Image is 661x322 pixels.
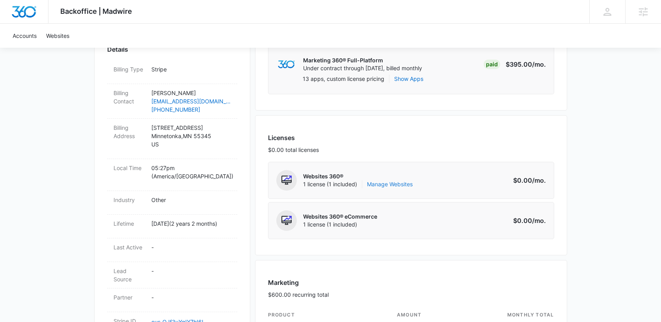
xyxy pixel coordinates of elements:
[278,60,295,69] img: marketing360Logo
[151,97,231,105] a: [EMAIL_ADDRESS][DOMAIN_NAME]
[114,243,145,251] dt: Last Active
[303,56,422,64] p: Marketing 360® Full-Platform
[114,196,145,204] dt: Industry
[107,262,237,288] div: Lead Source-
[268,278,329,287] h3: Marketing
[151,164,231,180] p: 05:27pm ( America/[GEOGRAPHIC_DATA] )
[114,293,145,301] dt: Partner
[151,105,231,114] a: [PHONE_NUMBER]
[151,65,231,73] p: Stripe
[114,267,145,283] dt: Lead Source
[484,60,500,69] div: Paid
[506,60,546,69] p: $395.00
[107,288,237,312] div: Partner-
[107,159,237,191] div: Local Time05:27pm (America/[GEOGRAPHIC_DATA])
[532,176,546,184] span: /mo.
[151,219,231,228] p: [DATE] ( 2 years 2 months )
[107,191,237,215] div: IndustryOther
[41,24,74,48] a: Websites
[394,75,423,83] button: Show Apps
[268,290,329,299] p: $600.00 recurring total
[509,176,546,185] p: $0.00
[114,219,145,228] dt: Lifetime
[107,119,237,159] div: Billing Address[STREET_ADDRESS]Minnetonka,MN 55345US
[151,243,231,251] p: -
[151,267,231,275] p: -
[114,65,145,73] dt: Billing Type
[107,60,237,84] div: Billing TypeStripe
[303,75,384,83] p: 13 apps, custom license pricing
[303,172,413,180] p: Websites 360®
[532,217,546,225] span: /mo.
[367,180,413,188] a: Manage Websites
[509,216,546,225] p: $0.00
[303,180,413,188] span: 1 license (1 included)
[107,45,128,54] span: Details
[268,133,319,142] h3: Licenses
[303,213,377,221] p: Websites 360® eCommerce
[107,215,237,238] div: Lifetime[DATE](2 years 2 months)
[303,221,377,228] span: 1 license (1 included)
[303,64,422,72] p: Under contract through [DATE], billed monthly
[151,124,231,148] p: [STREET_ADDRESS] Minnetonka , MN 55345 US
[107,84,237,119] div: Billing Contact[PERSON_NAME][EMAIL_ADDRESS][DOMAIN_NAME][PHONE_NUMBER]
[151,196,231,204] p: Other
[60,7,132,15] span: Backoffice | Madwire
[107,238,237,262] div: Last Active-
[114,89,145,105] dt: Billing Contact
[268,146,319,154] p: $0.00 total licenses
[151,293,231,301] p: -
[532,60,546,68] span: /mo.
[8,24,41,48] a: Accounts
[114,124,145,140] dt: Billing Address
[151,89,231,97] p: [PERSON_NAME]
[114,164,145,172] dt: Local Time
